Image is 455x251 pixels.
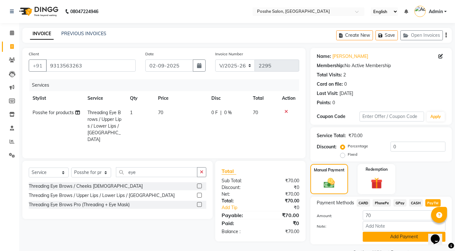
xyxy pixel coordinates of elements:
span: PhonePe [373,199,391,207]
button: +91 [29,59,47,72]
div: Balance : [217,228,260,235]
button: Apply [427,112,445,122]
button: Save [375,30,398,40]
th: Qty [126,91,154,106]
input: Amount [363,210,445,220]
span: 70 [158,110,163,115]
div: ₹0 [260,219,304,227]
div: [DATE] [339,90,353,97]
label: Date [145,51,154,57]
div: Discount: [217,184,260,191]
img: logo [16,3,60,20]
button: Add Payment [363,232,445,242]
div: Discount: [317,144,337,150]
label: Fixed [348,152,357,157]
div: Total: [217,198,260,204]
th: Service [84,91,126,106]
th: Disc [208,91,249,106]
div: Services [29,79,304,91]
div: Payable: [217,211,260,219]
input: Search or Scan [116,167,197,177]
b: 08047224946 [70,3,98,20]
img: _cash.svg [320,177,338,190]
div: Card on file: [317,81,343,88]
div: ₹70.00 [260,177,304,184]
div: Last Visit: [317,90,338,97]
label: Note: [312,224,358,229]
div: Sub Total: [217,177,260,184]
span: | [220,109,222,116]
div: Points: [317,99,331,106]
a: INVOICE [30,28,54,40]
div: 2 [343,72,346,78]
span: Total [222,168,236,175]
button: Open Invoices [400,30,443,40]
iframe: chat widget [428,225,449,245]
img: _gift.svg [367,176,386,191]
div: Paid: [217,219,260,227]
div: 0 [344,81,347,88]
img: Admin [414,6,426,17]
div: Total Visits: [317,72,342,78]
a: Add Tip [217,204,268,211]
input: Search by Name/Mobile/Email/Code [46,59,136,72]
button: Create New [336,30,373,40]
div: 0 [332,99,335,106]
span: CARD [357,199,370,207]
div: Membership: [317,62,345,69]
span: 0 % [224,109,232,116]
div: ₹70.00 [260,228,304,235]
div: No Active Membership [317,62,445,69]
div: Name: [317,53,331,60]
span: GPay [393,199,406,207]
div: ₹0 [260,184,304,191]
div: Service Total: [317,132,346,139]
label: Invoice Number [215,51,243,57]
input: Enter Offer / Coupon Code [360,112,424,122]
span: 0 F [211,109,218,116]
div: ₹70.00 [260,191,304,198]
span: Threading Eye Brows / Upper Lips / Lower Lips / [GEOGRAPHIC_DATA] [87,110,121,142]
th: Action [278,91,299,106]
div: Threading Eye Brows / Upper Lips / Lower Lips / [GEOGRAPHIC_DATA] [29,192,175,199]
a: [PERSON_NAME] [332,53,368,60]
th: Stylist [29,91,84,106]
div: Threading Eye Brows Pro (Threading + Eye Mask) [29,201,130,208]
div: ₹70.00 [348,132,362,139]
span: PayTM [425,199,441,207]
label: Manual Payment [314,167,345,173]
label: Redemption [366,167,388,172]
span: CASH [409,199,423,207]
span: Admin [429,8,443,15]
input: Add Note [363,221,445,231]
span: 1 [130,110,133,115]
th: Price [154,91,208,106]
label: Client [29,51,39,57]
span: 70 [253,110,258,115]
div: ₹0 [268,204,304,211]
span: Posshe for products [33,110,74,115]
div: ₹70.00 [260,198,304,204]
th: Total [249,91,278,106]
div: Coupon Code [317,113,360,120]
label: Amount: [312,213,358,219]
label: Percentage [348,143,368,149]
div: ₹70.00 [260,211,304,219]
a: PREVIOUS INVOICES [61,31,106,36]
div: Threading Eye Brows / Cheeks [DEMOGRAPHIC_DATA] [29,183,143,190]
div: Net: [217,191,260,198]
span: Payment Methods [317,200,354,206]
